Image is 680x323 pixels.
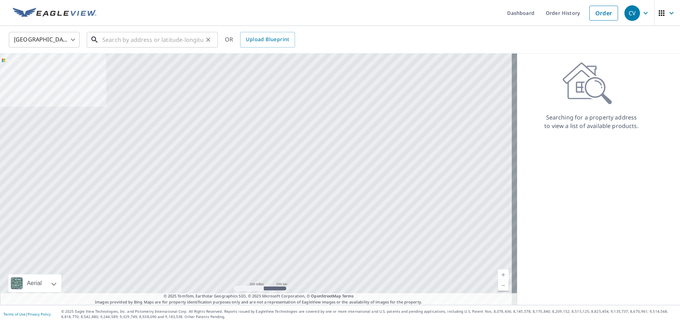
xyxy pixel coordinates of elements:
button: Clear [203,35,213,45]
a: Privacy Policy [28,312,51,317]
a: OpenStreetMap [311,293,341,299]
a: Current Level 5, Zoom In [498,269,509,280]
input: Search by address or latitude-longitude [102,30,203,50]
div: [GEOGRAPHIC_DATA] [9,30,80,50]
span: © 2025 TomTom, Earthstar Geographics SIO, © 2025 Microsoft Corporation, © [164,293,354,299]
a: Upload Blueprint [240,32,295,48]
a: Terms of Use [4,312,25,317]
p: © 2025 Eagle View Technologies, Inc. and Pictometry International Corp. All Rights Reserved. Repo... [61,309,676,319]
div: OR [225,32,295,48]
p: Searching for a property address to view a list of available products. [544,113,639,130]
a: Terms [342,293,354,299]
a: Order [589,6,618,21]
div: Aerial [8,274,61,292]
img: EV Logo [13,8,96,18]
p: | [4,312,51,316]
div: Aerial [25,274,44,292]
div: CV [624,5,640,21]
a: Current Level 5, Zoom Out [498,280,509,291]
span: Upload Blueprint [246,35,289,44]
